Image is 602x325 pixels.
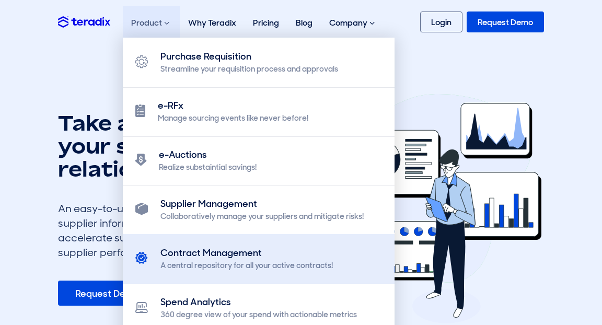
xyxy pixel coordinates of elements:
div: Contract Management [160,246,333,260]
div: Manage sourcing events like never before! [158,113,308,124]
div: Product [123,6,180,40]
a: Request Demo [58,281,157,306]
a: Purchase Requisition Streamline your requisition process and approvals [123,38,395,88]
div: Realize substaintial savings! [159,162,257,173]
iframe: Chatbot [533,256,587,310]
div: 360 degree view of your spend with actionable metrics [160,309,357,320]
div: Company [321,6,385,40]
img: erfx feature [353,94,541,323]
img: Teradix logo [58,16,110,28]
div: An easy-to-use way to get a 360-degree view of supplier information and insights in one place, ac... [58,201,309,260]
div: e-RFx [158,99,308,113]
div: Streamline your requisition process and approvals [160,64,338,75]
div: Spend Analytics [160,295,357,309]
div: A central repository for all your active contracts! [160,260,333,271]
a: Blog [287,6,321,39]
h1: Take a full control of your supplier relationships [58,111,309,180]
a: Contract Management A central repository for all your active contracts! [123,234,395,284]
div: e-Auctions [159,148,257,162]
a: e-Auctions Realize substaintial savings! [123,136,395,186]
a: Pricing [245,6,287,39]
a: Supplier Management Collaboratively manage your suppliers and mitigate risks! [123,185,395,235]
a: Login [420,11,462,32]
div: Purchase Requisition [160,50,338,64]
a: e-RFx Manage sourcing events like never before! [123,87,395,137]
a: Request Demo [467,11,544,32]
div: Collaboratively manage your suppliers and mitigate risks! [160,211,364,222]
div: Supplier Management [160,197,364,211]
a: Why Teradix [180,6,245,39]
